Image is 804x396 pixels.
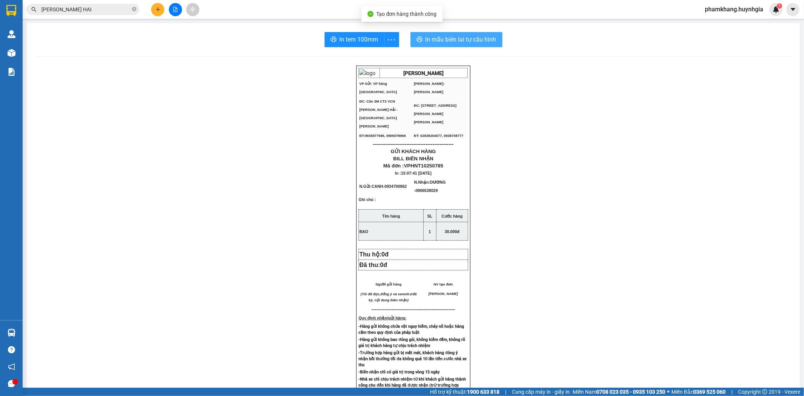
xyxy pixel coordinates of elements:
[132,7,136,11] span: close-circle
[373,141,453,147] span: ----------------------------------------------
[87,49,142,67] div: 20.000
[88,25,141,35] div: 0972855385
[8,329,15,337] img: warehouse-icon
[359,100,398,128] span: ĐC: Căn 3M CT2 VCN [PERSON_NAME] Hải - [GEOGRAPHIC_DATA][PERSON_NAME]
[778,3,781,9] span: 1
[325,32,384,47] button: printerIn tem 100mm
[401,171,432,175] span: 15:07:41 [DATE]
[414,104,456,124] span: ĐC: [STREET_ADDRESS][PERSON_NAME][PERSON_NAME]
[340,35,378,44] span: In tem 100mm
[8,49,15,57] img: warehouse-icon
[151,3,164,16] button: plus
[433,282,453,286] span: NV tạo đơn
[395,171,432,175] span: In :
[359,184,407,189] span: N.Gửi:
[173,7,178,12] span: file-add
[358,316,406,320] strong: Quy định nhận/gửi hàng:
[414,180,446,193] span: DƯƠNG -
[384,35,399,45] span: more
[8,346,15,353] span: question-circle
[699,5,769,14] span: phamkhang.huynhgia
[384,32,399,47] button: more
[376,282,402,286] span: Người gửi hàng
[429,292,458,296] span: [PERSON_NAME]
[731,388,732,396] span: |
[773,6,779,13] img: icon-new-feature
[88,15,141,25] div: HUY ANH
[358,350,467,367] strong: -Trường hợp hàng gửi bị mất mát, khách hàng đòng ý nhận bồi thường tối đa không quá 10 lần tiền c...
[6,6,83,25] div: VP hàng [GEOGRAPHIC_DATA]
[667,390,669,393] span: ⚪️
[372,307,377,312] span: ---
[8,363,15,370] span: notification
[6,5,16,16] img: logo-vxr
[415,188,438,193] span: 0906538029
[430,388,499,396] span: Hỗ trợ kỹ thuật:
[596,389,665,395] strong: 0708 023 035 - 0935 103 250
[414,82,444,94] span: [PERSON_NAME]: [PERSON_NAME]
[404,70,444,76] strong: [PERSON_NAME]
[372,184,383,189] span: CANH
[186,3,199,16] button: aim
[404,163,443,169] span: VPHNT10250785
[414,134,463,138] span: ĐT: 02839204577, 0938708777
[777,3,782,9] sup: 1
[410,32,502,47] button: printerIn mẫu biên lai tự cấu hình
[467,389,499,395] strong: 1900 633 818
[427,214,433,218] strong: SL
[155,7,161,12] span: plus
[359,262,387,268] span: Đã thu:
[377,11,437,17] span: Tạo đơn hàng thành công
[358,324,464,335] strong: -Hàng gửi không chứa vật nguy hiểm, cháy nổ hoặc hàng cấm theo quy định của pháp luật
[573,388,665,396] span: Miền Nam
[8,30,15,38] img: warehouse-icon
[762,389,767,394] span: copyright
[442,214,463,218] strong: Cước hàng
[358,337,465,348] strong: -Hàng gửi không bao đóng gói, không kiểm đếm, không rõ giá trị khách hàng tự chịu trách nhiệm
[417,36,423,43] span: printer
[8,380,15,387] span: message
[380,262,387,268] span: 0đ
[383,184,407,189] span: -
[786,3,799,16] button: caret-down
[391,149,436,154] span: GỬI KHÁCH HÀNG
[790,6,796,13] span: caret-down
[393,156,433,161] span: BILL BIÊN NHẬN
[87,49,103,66] span: Chưa thu :
[88,6,141,15] div: Quận 5
[693,389,726,395] strong: 0369 525 060
[8,68,15,76] img: solution-icon
[359,229,368,234] span: BAO
[6,25,83,34] div: BẮC
[382,214,400,218] strong: Tên hàng
[359,82,397,94] span: VP Gửi: VP hàng [GEOGRAPHIC_DATA]
[358,370,440,375] strong: -Biên nhận chỉ có giá trị trong vòng 15 ngày
[426,35,496,44] span: In mẫu biên lai tự cấu hình
[361,292,405,296] em: (Tôi đã đọc,đồng ý và xem
[384,184,407,189] span: 0934700862
[6,7,18,15] span: Gửi:
[6,34,83,44] div: 0796799006
[132,6,136,13] span: close-circle
[414,180,446,193] span: N.Nhận:
[383,163,443,169] span: Mã đơn :
[368,11,374,17] span: check-circle
[377,307,455,312] span: -----------------------------------------------
[445,229,459,234] span: 30.000đ
[88,7,106,15] span: Nhận:
[31,7,37,12] span: search
[331,36,337,43] span: printer
[671,388,726,396] span: Miền Bắc
[358,197,376,208] span: Ghi chú :
[41,5,130,14] input: Tìm tên, số ĐT hoặc mã đơn
[359,134,406,138] span: ĐT:0935877566, 0905078966
[359,251,392,258] span: Thu hộ:
[381,251,389,258] span: 0đ
[169,3,182,16] button: file-add
[505,388,506,396] span: |
[359,69,375,77] img: logo
[512,388,571,396] span: Cung cấp máy in - giấy in:
[429,229,431,234] span: 1
[190,7,195,12] span: aim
